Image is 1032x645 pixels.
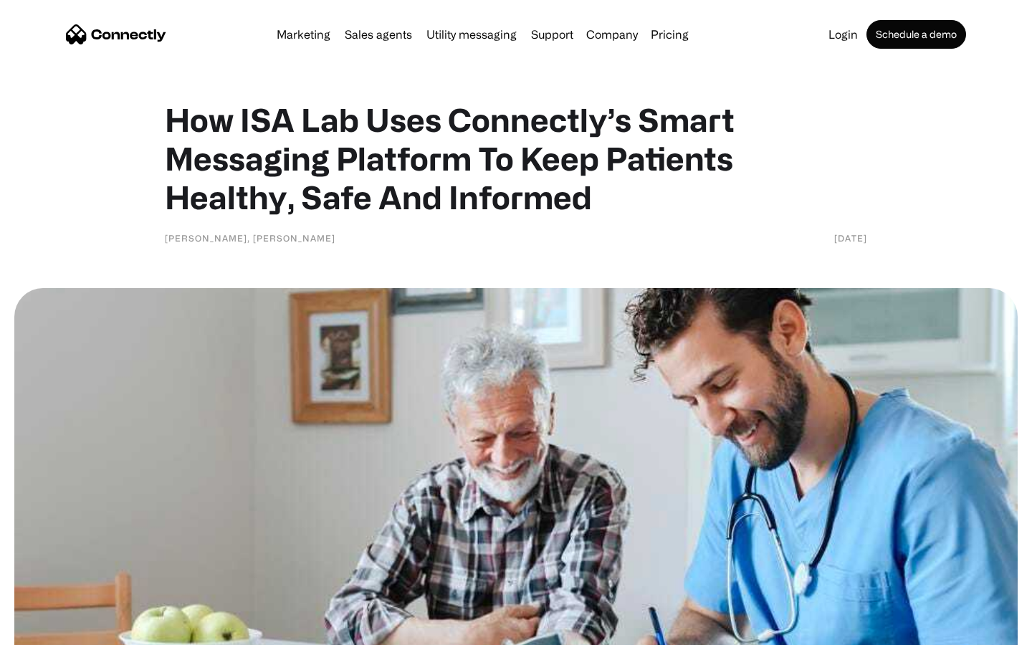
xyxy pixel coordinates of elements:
[823,29,864,40] a: Login
[525,29,579,40] a: Support
[14,620,86,640] aside: Language selected: English
[586,24,638,44] div: Company
[271,29,336,40] a: Marketing
[421,29,522,40] a: Utility messaging
[339,29,418,40] a: Sales agents
[866,20,966,49] a: Schedule a demo
[29,620,86,640] ul: Language list
[834,231,867,245] div: [DATE]
[165,100,867,216] h1: How ISA Lab Uses Connectly’s Smart Messaging Platform To Keep Patients Healthy, Safe And Informed
[645,29,694,40] a: Pricing
[165,231,335,245] div: [PERSON_NAME], [PERSON_NAME]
